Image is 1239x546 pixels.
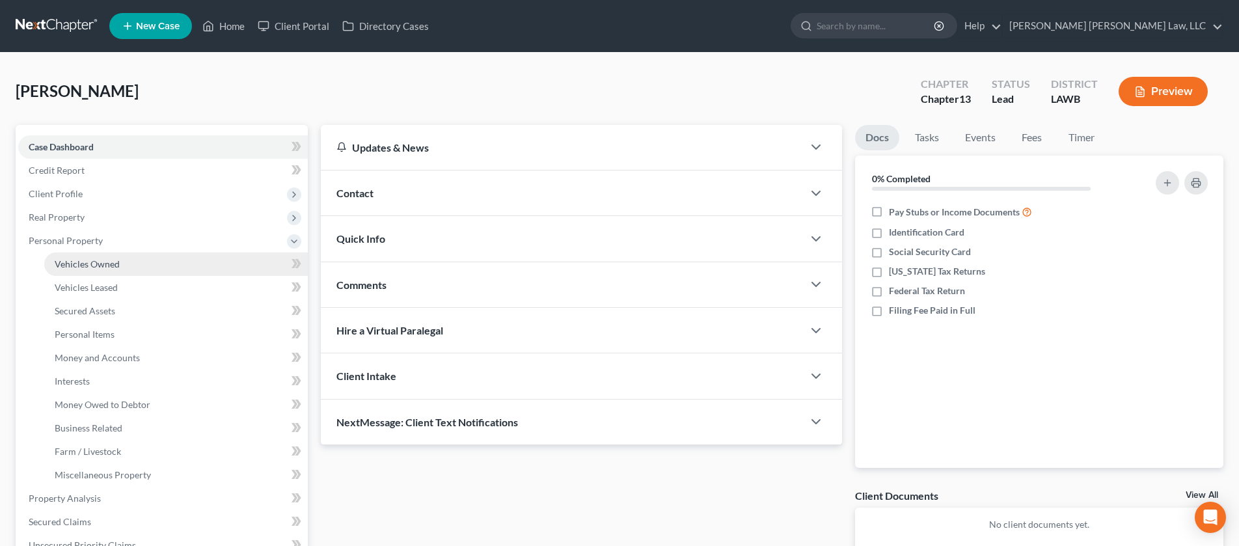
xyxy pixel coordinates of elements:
[1051,92,1098,107] div: LAWB
[55,258,120,269] span: Vehicles Owned
[44,346,308,370] a: Money and Accounts
[889,206,1020,219] span: Pay Stubs or Income Documents
[29,516,91,527] span: Secured Claims
[1195,502,1226,533] div: Open Intercom Messenger
[336,416,518,428] span: NextMessage: Client Text Notifications
[992,77,1030,92] div: Status
[55,282,118,293] span: Vehicles Leased
[55,399,150,410] span: Money Owed to Debtor
[889,245,971,258] span: Social Security Card
[872,173,931,184] strong: 0% Completed
[992,92,1030,107] div: Lead
[136,21,180,31] span: New Case
[905,125,949,150] a: Tasks
[44,370,308,393] a: Interests
[29,141,94,152] span: Case Dashboard
[921,77,971,92] div: Chapter
[336,232,385,245] span: Quick Info
[44,276,308,299] a: Vehicles Leased
[55,352,140,363] span: Money and Accounts
[855,125,899,150] a: Docs
[336,370,396,382] span: Client Intake
[817,14,936,38] input: Search by name...
[855,489,938,502] div: Client Documents
[336,187,374,199] span: Contact
[889,284,965,297] span: Federal Tax Return
[55,305,115,316] span: Secured Assets
[44,393,308,416] a: Money Owed to Debtor
[55,469,151,480] span: Miscellaneous Property
[29,235,103,246] span: Personal Property
[55,446,121,457] span: Farm / Livestock
[889,265,985,278] span: [US_STATE] Tax Returns
[29,188,83,199] span: Client Profile
[336,324,443,336] span: Hire a Virtual Paralegal
[196,14,251,38] a: Home
[955,125,1006,150] a: Events
[889,226,964,239] span: Identification Card
[921,92,971,107] div: Chapter
[1051,77,1098,92] div: District
[18,510,308,534] a: Secured Claims
[44,416,308,440] a: Business Related
[16,81,139,100] span: [PERSON_NAME]
[865,518,1213,531] p: No client documents yet.
[18,159,308,182] a: Credit Report
[44,299,308,323] a: Secured Assets
[959,92,971,105] span: 13
[44,253,308,276] a: Vehicles Owned
[55,375,90,387] span: Interests
[1011,125,1053,150] a: Fees
[336,279,387,291] span: Comments
[1003,14,1223,38] a: [PERSON_NAME] [PERSON_NAME] Law, LLC
[889,304,975,317] span: Filing Fee Paid in Full
[44,323,308,346] a: Personal Items
[958,14,1001,38] a: Help
[18,487,308,510] a: Property Analysis
[55,329,115,340] span: Personal Items
[44,463,308,487] a: Miscellaneous Property
[18,135,308,159] a: Case Dashboard
[55,422,122,433] span: Business Related
[1119,77,1208,106] button: Preview
[336,141,787,154] div: Updates & News
[29,165,85,176] span: Credit Report
[29,212,85,223] span: Real Property
[251,14,336,38] a: Client Portal
[336,14,435,38] a: Directory Cases
[29,493,101,504] span: Property Analysis
[44,440,308,463] a: Farm / Livestock
[1058,125,1105,150] a: Timer
[1186,491,1218,500] a: View All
